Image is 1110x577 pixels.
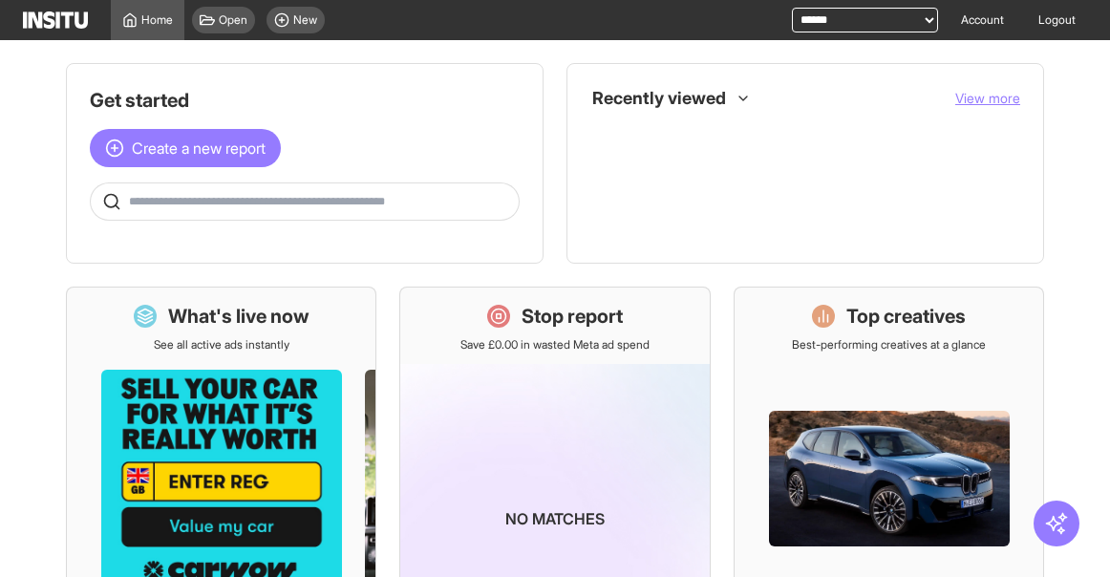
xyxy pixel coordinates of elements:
[141,12,173,28] span: Home
[293,12,317,28] span: New
[219,12,247,28] span: Open
[90,87,520,114] h1: Get started
[154,337,289,353] p: See all active ads instantly
[23,11,88,29] img: Logo
[522,303,623,330] h1: Stop report
[955,90,1020,106] span: View more
[168,303,310,330] h1: What's live now
[90,129,281,167] button: Create a new report
[132,137,266,160] span: Create a new report
[846,303,966,330] h1: Top creatives
[460,337,650,353] p: Save £0.00 in wasted Meta ad spend
[792,337,986,353] p: Best-performing creatives at a glance
[955,89,1020,108] button: View more
[505,507,605,530] p: No matches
